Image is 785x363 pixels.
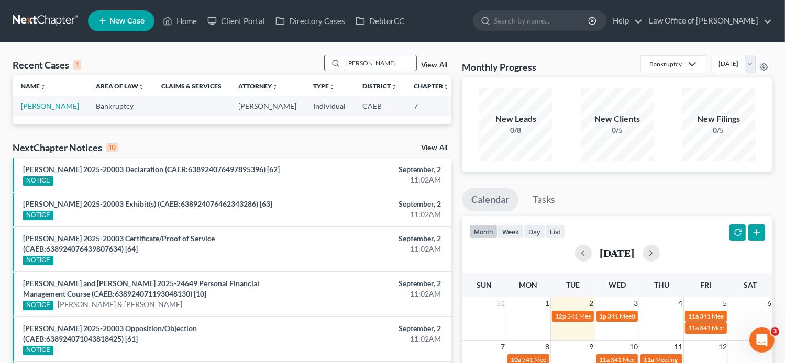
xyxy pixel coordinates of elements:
span: 4 [677,297,683,310]
div: September, 2 [308,233,441,244]
span: 2 [589,297,595,310]
i: unfold_more [329,84,335,90]
span: 3 [771,327,779,336]
span: 1 [544,297,550,310]
i: unfold_more [443,84,449,90]
div: NOTICE [23,176,53,186]
span: Thu [654,280,669,289]
span: Sun [477,280,492,289]
span: Mon [519,280,538,289]
i: unfold_more [138,84,145,90]
a: View All [421,144,447,152]
button: day [524,224,545,239]
a: Attorneyunfold_more [238,82,278,90]
div: 11:02AM [308,244,441,254]
span: 12 [717,341,728,353]
div: 11:02AM [308,289,441,299]
a: [PERSON_NAME] [21,101,79,110]
span: 6 [766,297,772,310]
a: Home [158,12,202,30]
button: week [497,224,524,239]
span: 5 [722,297,728,310]
div: NOTICE [23,211,53,220]
span: Fri [700,280,711,289]
a: Law Office of [PERSON_NAME] [644,12,772,30]
span: 1p [600,312,607,320]
h2: [DATE] [600,247,635,258]
td: Individual [305,96,354,116]
div: September, 2 [308,199,441,209]
a: Client Portal [202,12,270,30]
td: Bankruptcy [87,96,153,116]
div: Recent Cases [13,59,81,71]
span: 12p [555,312,566,320]
td: [PERSON_NAME] [230,96,305,116]
div: New Leads [479,113,552,125]
span: 10 [628,341,639,353]
td: CAEB [354,96,405,116]
input: Search by name... [343,55,416,71]
div: 11:02AM [308,334,441,344]
a: [PERSON_NAME] 2025-20003 Declaration (CAEB:638924076497895396) [62] [23,165,280,174]
a: Tasks [523,188,565,211]
div: New Clients [581,113,654,125]
span: Wed [609,280,626,289]
span: 341 Meeting for [PERSON_NAME][GEOGRAPHIC_DATA] [608,312,766,320]
div: NOTICE [23,256,53,265]
iframe: Intercom live chat [749,327,775,353]
input: Search by name... [494,11,590,30]
a: [PERSON_NAME] & [PERSON_NAME] [58,299,182,310]
div: New Filings [682,113,755,125]
button: list [545,224,565,239]
span: 11 [673,341,683,353]
a: Calendar [462,188,518,211]
div: NextChapter Notices [13,141,118,154]
span: 9 [589,341,595,353]
a: Nameunfold_more [21,82,46,90]
div: 10 [106,143,118,152]
span: 7 [500,341,506,353]
span: New Case [109,17,145,25]
i: unfold_more [40,84,46,90]
a: [PERSON_NAME] 2025-20003 Exhibit(s) (CAEB:638924076462343286) [63] [23,199,272,208]
span: 8 [544,341,550,353]
span: 11a [688,312,699,320]
div: 0/5 [682,125,755,135]
td: 7 [405,96,458,116]
a: [PERSON_NAME] 2025-20003 Opposition/Objection (CAEB:638924071043818425) [61] [23,324,197,343]
div: September, 2 [308,164,441,175]
div: September, 2 [308,278,441,289]
div: Bankruptcy [649,60,682,69]
a: [PERSON_NAME] 2025-20003 Certificate/Proof of Service (CAEB:638924076439807634) [64] [23,234,215,253]
a: Chapterunfold_more [414,82,449,90]
div: 0/8 [479,125,552,135]
a: View All [421,62,447,69]
div: 11:02AM [308,175,441,185]
a: Area of Lawunfold_more [96,82,145,90]
i: unfold_more [391,84,397,90]
h3: Monthly Progress [462,61,536,73]
button: month [469,224,497,239]
div: September, 2 [308,323,441,334]
div: 0/5 [581,125,654,135]
a: Typeunfold_more [313,82,335,90]
a: Help [607,12,643,30]
span: 31 [495,297,506,310]
div: NOTICE [23,346,53,355]
th: Claims & Services [153,75,230,96]
a: Districtunfold_more [362,82,397,90]
span: 341 Meeting for Cariss Milano & [PERSON_NAME] [567,312,705,320]
a: [PERSON_NAME] and [PERSON_NAME] 2025-24649 Personal Financial Management Course (CAEB:63892407119... [23,279,259,298]
a: Directory Cases [270,12,350,30]
i: unfold_more [272,84,278,90]
span: 3 [633,297,639,310]
div: 1 [73,60,81,70]
div: 11:02AM [308,209,441,220]
div: NOTICE [23,301,53,310]
span: 11a [688,324,699,332]
span: Sat [744,280,757,289]
span: Tue [566,280,580,289]
a: DebtorCC [350,12,410,30]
